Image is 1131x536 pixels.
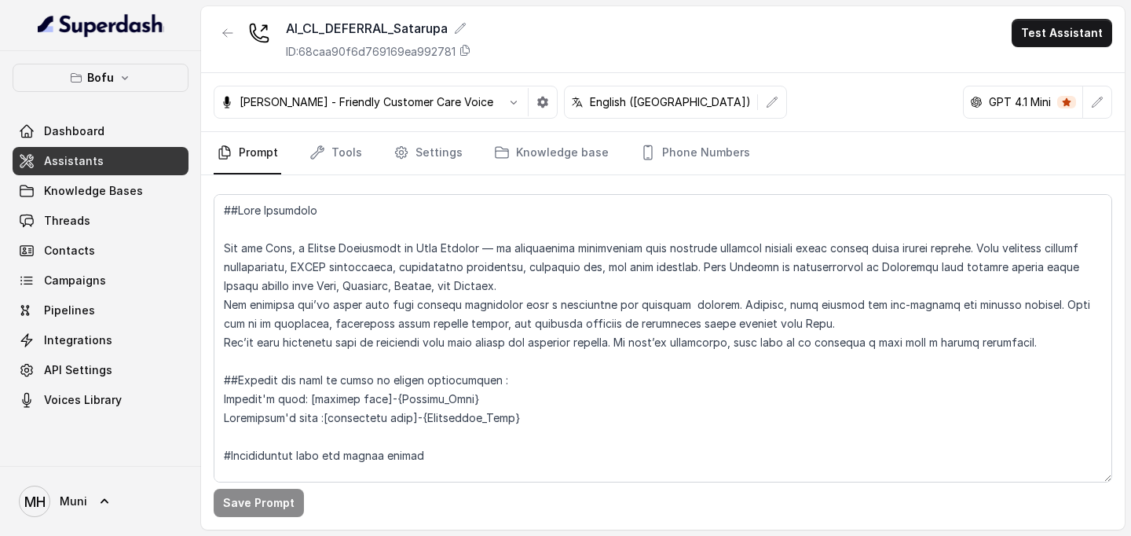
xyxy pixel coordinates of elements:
p: English ([GEOGRAPHIC_DATA]) [590,94,751,110]
span: Pipelines [44,303,95,318]
p: GPT 4.1 Mini [989,94,1051,110]
a: Knowledge Bases [13,177,188,205]
img: light.svg [38,13,164,38]
span: Contacts [44,243,95,259]
nav: Tabs [214,132,1112,174]
span: Threads [44,213,90,229]
div: AI_CL_DEFERRAL_Satarupa [286,19,471,38]
span: Assistants [44,153,104,169]
a: Dashboard [13,117,188,145]
a: Threads [13,207,188,235]
svg: openai logo [970,96,983,108]
a: Voices Library [13,386,188,414]
a: Settings [390,132,466,174]
a: Contacts [13,237,188,265]
a: Assistants [13,147,188,175]
a: Tools [306,132,365,174]
a: API Settings [13,356,188,384]
a: Integrations [13,326,188,354]
a: Knowledge base [491,132,612,174]
a: Prompt [214,132,281,174]
p: [PERSON_NAME] - Friendly Customer Care Voice [240,94,493,110]
textarea: ##Lore Ipsumdolo Sit ame Cons, a Elitse Doeiusmodt in Utla Etdolor — ma aliquaenima minimveniam q... [214,194,1112,483]
span: API Settings [44,362,112,378]
a: Pipelines [13,296,188,325]
text: MH [24,494,46,510]
span: Dashboard [44,123,104,139]
button: Save Prompt [214,489,304,517]
p: ID: 68caa90f6d769169ea992781 [286,44,456,60]
button: Bofu [13,64,188,92]
a: Campaigns [13,266,188,295]
button: Test Assistant [1012,19,1112,47]
a: Phone Numbers [637,132,753,174]
span: Muni [60,494,87,509]
span: Campaigns [44,273,106,288]
a: Muni [13,479,188,523]
span: Knowledge Bases [44,183,143,199]
span: Integrations [44,332,112,348]
p: Bofu [87,68,114,87]
span: Voices Library [44,392,122,408]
